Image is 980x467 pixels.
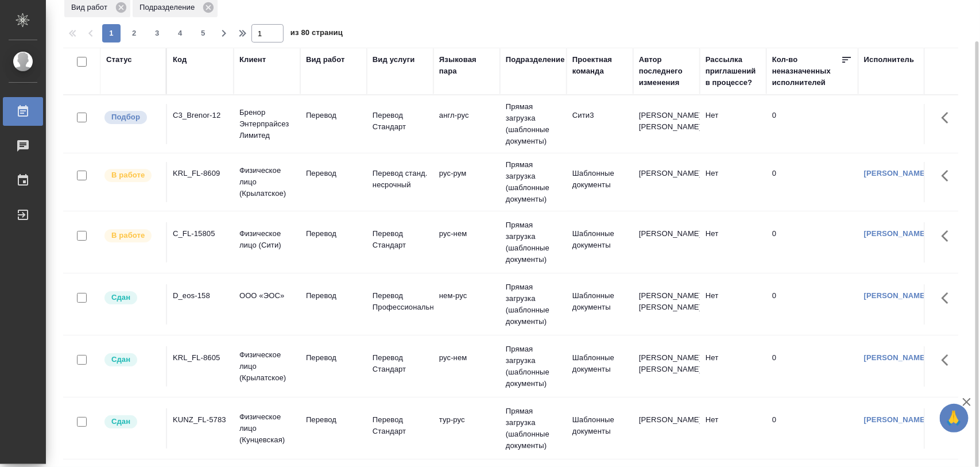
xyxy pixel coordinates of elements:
td: рус-нем [433,222,500,263]
span: 2 [125,28,144,39]
div: Вид услуги [373,54,415,65]
p: Физическое лицо (Крылатское) [239,349,295,384]
p: Перевод [306,352,361,364]
td: [PERSON_NAME] [633,162,700,202]
td: нем-рус [433,284,500,325]
span: из 80 страниц [290,26,343,43]
p: Перевод [306,110,361,121]
td: Шаблонные документы [567,346,633,387]
p: Перевод [306,414,361,426]
p: Перевод [306,168,361,179]
div: Языковая пара [439,54,494,77]
button: 4 [171,24,189,43]
td: [PERSON_NAME] [PERSON_NAME] [633,346,700,387]
a: [PERSON_NAME] [864,415,928,424]
td: рус-рум [433,162,500,202]
td: Шаблонные документы [567,408,633,449]
td: Шаблонные документы [567,284,633,325]
td: Шаблонные документы [567,222,633,263]
div: Подразделение [506,54,565,65]
td: 0 [766,222,858,263]
td: тур-рус [433,408,500,449]
td: англ-рус [433,104,500,144]
td: Прямая загрузка (шаблонные документы) [500,400,567,457]
td: Прямая загрузка (шаблонные документы) [500,95,567,153]
button: 5 [194,24,212,43]
p: Сдан [111,292,130,303]
p: Перевод Стандарт [373,352,428,375]
div: Исполнитель [864,54,915,65]
div: Вид работ [306,54,345,65]
div: Кол-во неназначенных исполнителей [772,54,841,88]
p: В работе [111,230,145,241]
p: Физическое лицо (Крылатское) [239,165,295,199]
div: KRL_FL-8605 [173,352,228,364]
td: Прямая загрузка (шаблонные документы) [500,338,567,395]
td: 0 [766,346,858,387]
p: Вид работ [71,2,111,13]
span: 4 [171,28,189,39]
div: Статус [106,54,132,65]
div: C_FL-15805 [173,228,228,240]
div: Менеджер проверил работу исполнителя, передает ее на следующий этап [103,290,160,306]
button: Здесь прячутся важные кнопки [935,346,962,374]
td: [PERSON_NAME] [PERSON_NAME] [633,284,700,325]
div: KRL_FL-8609 [173,168,228,179]
div: Менеджер проверил работу исполнителя, передает ее на следующий этап [103,414,160,430]
p: Перевод Стандарт [373,110,428,133]
p: Перевод Профессиональный [373,290,428,313]
div: Можно подбирать исполнителей [103,110,160,125]
div: KUNZ_FL-5783 [173,414,228,426]
p: Подразделение [140,2,199,13]
td: рус-нем [433,346,500,387]
p: Сдан [111,354,130,365]
a: [PERSON_NAME] [864,291,928,300]
button: Здесь прячутся важные кнопки [935,284,962,312]
p: Перевод станд. несрочный [373,168,428,191]
p: Перевод Стандарт [373,228,428,251]
div: Менеджер проверил работу исполнителя, передает ее на следующий этап [103,352,160,368]
td: [PERSON_NAME] [633,222,700,263]
span: 🙏 [944,406,964,430]
p: Подбор [111,111,140,123]
td: Сити3 [567,104,633,144]
span: 3 [148,28,166,39]
div: Клиент [239,54,266,65]
div: Автор последнего изменения [639,54,694,88]
div: C3_Brenor-12 [173,110,228,121]
td: Нет [700,222,766,263]
button: 3 [148,24,166,43]
td: Прямая загрузка (шаблонные документы) [500,214,567,271]
td: 0 [766,408,858,449]
div: Проектная команда [572,54,627,77]
p: Сдан [111,416,130,427]
p: Бренор Энтерпрайсез Лимитед [239,107,295,141]
td: Нет [700,162,766,202]
button: Здесь прячутся важные кнопки [935,222,962,250]
span: 5 [194,28,212,39]
td: Нет [700,104,766,144]
div: Код [173,54,187,65]
td: Прямая загрузка (шаблонные документы) [500,276,567,333]
p: Перевод [306,228,361,240]
p: Перевод [306,290,361,302]
td: Прямая загрузка (шаблонные документы) [500,153,567,211]
td: Нет [700,284,766,325]
div: D_eos-158 [173,290,228,302]
a: [PERSON_NAME] [864,169,928,177]
td: 0 [766,162,858,202]
a: [PERSON_NAME] [864,229,928,238]
td: 0 [766,284,858,325]
td: [PERSON_NAME] [PERSON_NAME] [633,104,700,144]
div: Исполнитель выполняет работу [103,168,160,183]
td: 0 [766,104,858,144]
button: Здесь прячутся важные кнопки [935,162,962,190]
button: Здесь прячутся важные кнопки [935,408,962,436]
p: В работе [111,169,145,181]
div: Рассылка приглашений в процессе? [706,54,761,88]
button: Здесь прячутся важные кнопки [935,104,962,132]
button: 🙏 [940,404,969,433]
td: [PERSON_NAME] [633,408,700,449]
td: Нет [700,346,766,387]
a: [PERSON_NAME] [864,353,928,362]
